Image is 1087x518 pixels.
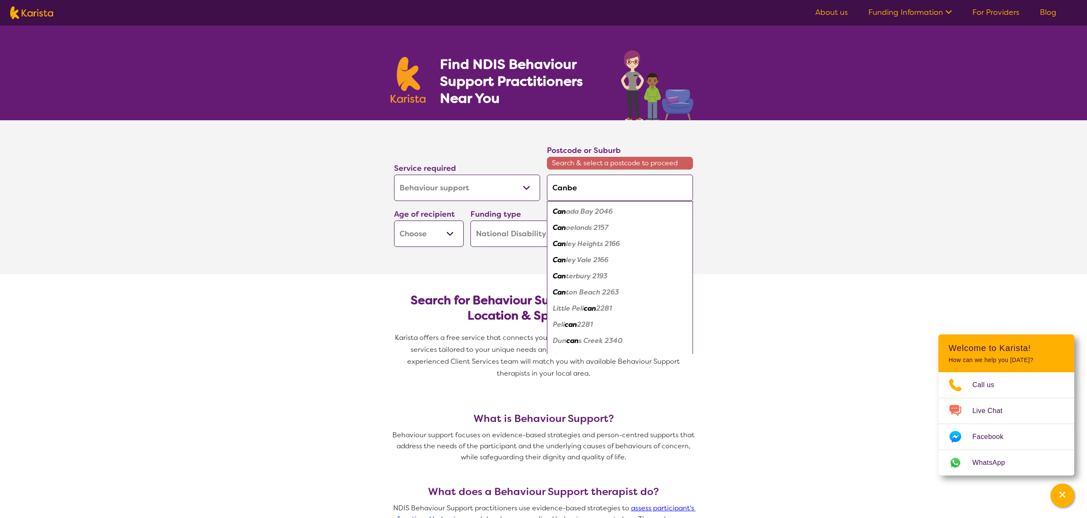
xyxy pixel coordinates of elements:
[815,7,848,17] a: About us
[566,255,608,264] em: ley Vale 2166
[551,349,689,365] div: Canberra 2601
[949,357,1064,364] p: How can we help you [DATE]?
[551,268,689,284] div: Canterbury 2193
[553,255,566,264] em: Can
[938,372,1074,476] ul: Choose channel
[547,157,693,170] span: Search & select a postcode to proceed
[391,57,425,103] img: Karista logo
[868,7,952,17] a: Funding Information
[566,239,620,248] em: ley Heights 2166
[391,486,696,498] h3: What does a Behaviour Support therapist do?
[440,56,604,107] h1: Find NDIS Behaviour Support Practitioners Near You
[553,336,566,345] em: Dun
[566,207,613,216] em: ada Bay 2046
[391,413,696,425] h3: What is Behaviour Support?
[566,272,608,280] em: terbury 2193
[391,430,696,463] p: Behaviour support focuses on evidence-based strategies and person-centred supports that address t...
[547,145,621,156] label: Postcode or Suburb
[1050,484,1074,507] button: Channel Menu
[551,236,689,252] div: Canley Heights 2166
[551,220,689,236] div: Canoelands 2157
[553,223,566,232] em: Can
[10,6,53,19] img: Karista logo
[566,288,619,297] em: ton Beach 2263
[579,336,622,345] em: s Creek 2340
[553,272,566,280] em: Can
[972,430,1014,443] span: Facebook
[566,223,608,232] em: oelands 2157
[551,284,689,300] div: Canton Beach 2263
[401,293,686,323] h2: Search for Behaviour Support Practitioners by Location & Specific Needs
[938,334,1074,476] div: Channel Menu
[972,379,1005,391] span: Call us
[938,450,1074,476] a: Web link opens in a new tab.
[553,320,565,329] em: Peli
[553,207,566,216] em: Can
[1040,7,1056,17] a: Blog
[551,204,689,220] div: Canada Bay 2046
[470,209,521,219] label: Funding type
[577,320,593,329] em: 2281
[551,252,689,268] div: Canley Vale 2166
[394,209,455,219] label: Age of recipient
[553,239,566,248] em: Can
[553,352,566,361] em: Can
[553,304,584,313] em: Little Peli
[972,405,1013,417] span: Live Chat
[972,7,1019,17] a: For Providers
[619,46,696,120] img: behaviour-support
[949,343,1064,353] h2: Welcome to Karista!
[566,336,579,345] em: can
[584,304,596,313] em: can
[391,332,696,379] p: Karista offers a free service that connects you with Behaviour Support and other disability servi...
[596,304,612,313] em: 2281
[551,300,689,317] div: Little Pelican 2281
[551,333,689,349] div: Duncans Creek 2340
[566,352,601,361] em: berra 2601
[394,163,456,173] label: Service required
[547,175,693,201] input: Type
[972,456,1015,469] span: WhatsApp
[553,288,566,297] em: Can
[565,320,577,329] em: can
[551,317,689,333] div: Pelican 2281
